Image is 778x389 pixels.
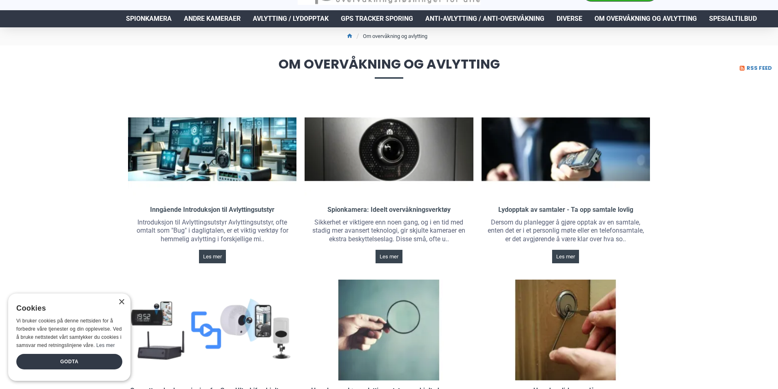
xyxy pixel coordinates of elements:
a: RSS Feed [740,65,774,71]
a: Spionkamera: Ideelt overvåkningsverktøy [327,206,451,214]
a: Diverse [550,10,588,27]
div: Sikkerhet er viktigere enn noen gang, og i en tid med stadig mer avansert teknologi, gir skjulte ... [305,216,473,246]
a: Les mer [552,250,579,263]
span: GPS Tracker Sporing [341,14,413,24]
div: Godta [16,354,122,369]
a: Inngående Introduksjon til Avlyttingsutstyr [150,206,274,214]
div: Dersom du planlegger å gjøre opptak av en samtale, enten det er i et personlig møte eller en tele... [482,216,650,246]
div: Cookies [16,300,117,317]
div: Introduksjon til Avlyttingsutstyr Avlyttingsutstyr, ofte omtalt som "Bug" i dagligtalen, er et vi... [128,216,296,246]
span: Vi bruker cookies på denne nettsiden for å forbedre våre tjenester og din opplevelse. Ved å bruke... [16,318,122,348]
span: Avlytting / Lydopptak [253,14,329,24]
span: Les mer [556,254,575,259]
a: Avlytting / Lydopptak [247,10,335,27]
a: Les mer [199,250,226,263]
span: Anti-avlytting / Anti-overvåkning [425,14,544,24]
span: Les mer [203,254,222,259]
span: Spionkamera [126,14,172,24]
span: RSS Feed [747,65,772,71]
span: Diverse [557,14,582,24]
span: Andre kameraer [184,14,241,24]
a: Andre kameraer [178,10,247,27]
a: Lydopptak av samtaler - Ta opp samtale lovlig [498,206,633,214]
span: Om overvåkning og avlytting [120,58,658,78]
a: Om overvåkning og avlytting [588,10,703,27]
a: Spesialtilbud [703,10,763,27]
a: GPS Tracker Sporing [335,10,419,27]
span: Om overvåkning og avlytting [595,14,697,24]
span: Les mer [380,254,398,259]
a: Les mer, opens a new window [96,342,115,348]
a: Les mer [376,250,402,263]
a: Anti-avlytting / Anti-overvåkning [419,10,550,27]
a: Spionkamera [120,10,178,27]
div: Close [118,299,124,305]
span: Spesialtilbud [709,14,757,24]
